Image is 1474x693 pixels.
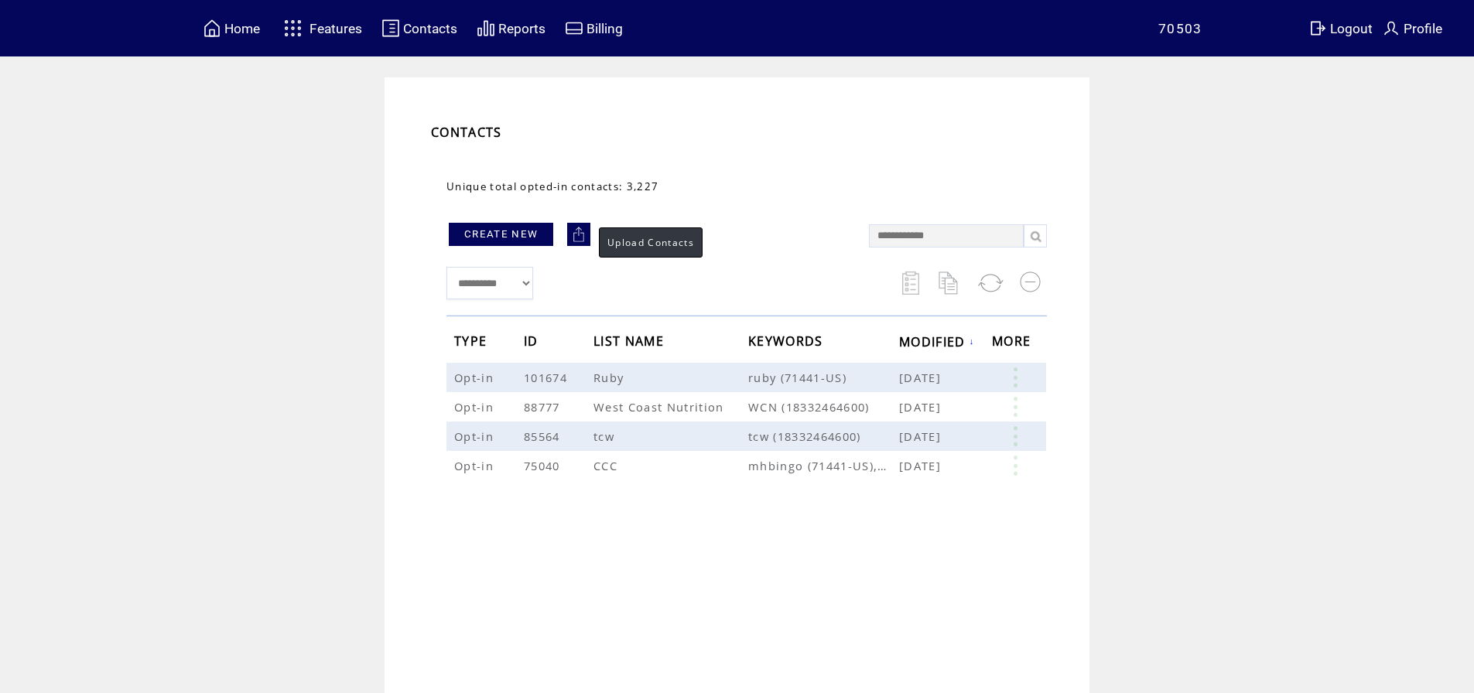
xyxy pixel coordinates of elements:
[748,458,899,473] span: mhbingo (71441-US),CCC (71441-US)
[379,16,460,40] a: Contacts
[593,399,728,415] span: West Coast Nutrition
[310,21,362,36] span: Features
[524,399,564,415] span: 88777
[524,336,542,346] a: ID
[607,236,694,249] span: Upload Contacts
[446,179,658,193] span: Unique total opted-in contacts: 3,227
[524,329,542,357] span: ID
[524,428,564,444] span: 85564
[1404,21,1442,36] span: Profile
[899,399,945,415] span: [DATE]
[203,19,221,38] img: home.svg
[1380,16,1445,40] a: Profile
[563,16,625,40] a: Billing
[498,21,545,36] span: Reports
[593,458,621,473] span: CCC
[1306,16,1380,40] a: Logout
[1308,19,1327,38] img: exit.svg
[899,370,945,385] span: [DATE]
[279,15,306,41] img: features.svg
[899,336,975,346] a: MODIFIED↓
[474,16,548,40] a: Reports
[593,428,618,444] span: tcw
[1330,21,1373,36] span: Logout
[593,329,668,357] span: LIST NAME
[454,399,498,415] span: Opt-in
[748,370,899,385] span: ruby (71441-US)
[593,336,668,346] a: LIST NAME
[477,19,495,38] img: chart.svg
[277,13,364,43] a: Features
[454,458,498,473] span: Opt-in
[431,124,502,141] span: CONTACTS
[524,370,571,385] span: 101674
[403,21,457,36] span: Contacts
[565,19,583,38] img: creidtcard.svg
[224,21,260,36] span: Home
[593,370,628,385] span: Ruby
[1158,21,1202,36] span: 70503
[587,21,623,36] span: Billing
[571,227,587,242] img: upload.png
[454,370,498,385] span: Opt-in
[748,336,827,346] a: KEYWORDS
[200,16,262,40] a: Home
[454,336,491,346] a: TYPE
[748,329,827,357] span: KEYWORDS
[454,428,498,444] span: Opt-in
[381,19,400,38] img: contacts.svg
[748,399,899,415] span: WCN (18332464600)
[524,458,564,473] span: 75040
[748,428,899,444] span: tcw (18332464600)
[899,458,945,473] span: [DATE]
[449,223,553,246] a: CREATE NEW
[899,428,945,444] span: [DATE]
[1382,19,1400,38] img: profile.svg
[454,329,491,357] span: TYPE
[992,329,1035,357] span: MORE
[899,329,970,358] span: MODIFIED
